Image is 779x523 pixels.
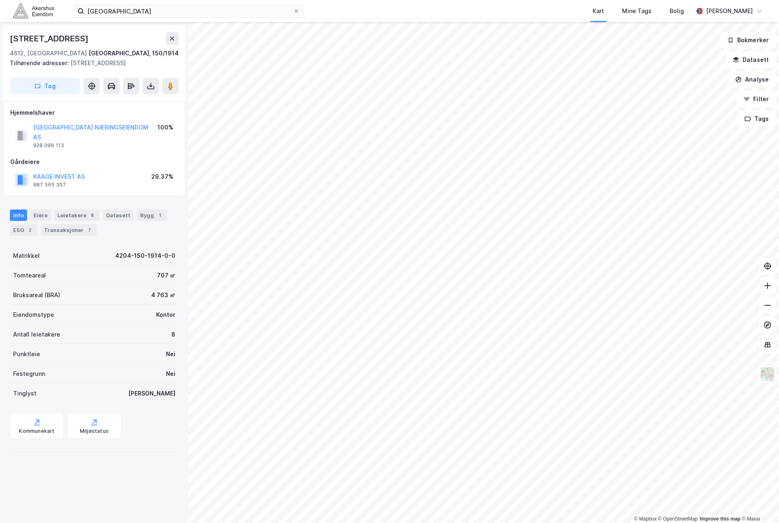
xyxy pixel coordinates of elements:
[10,157,178,167] div: Gårdeiere
[726,52,776,68] button: Datasett
[760,366,775,382] img: Z
[13,4,54,18] img: akershus-eiendom-logo.9091f326c980b4bce74ccdd9f866810c.svg
[137,209,167,221] div: Bygg
[115,251,175,261] div: 4204-150-1914-0-0
[103,209,134,221] div: Datasett
[89,48,179,58] div: [GEOGRAPHIC_DATA], 150/1914
[33,142,64,149] div: 928 099 113
[736,91,776,107] button: Filter
[10,209,27,221] div: Info
[10,78,80,94] button: Tag
[658,516,698,522] a: OpenStreetMap
[54,209,100,221] div: Leietakere
[19,428,55,434] div: Kommunekart
[728,71,776,88] button: Analyse
[593,6,604,16] div: Kart
[171,330,175,339] div: 8
[10,224,37,236] div: ESG
[738,111,776,127] button: Tags
[13,349,40,359] div: Punktleie
[622,6,652,16] div: Mine Tags
[10,58,172,68] div: [STREET_ADDRESS]
[10,59,70,66] span: Tilhørende adresser:
[166,349,175,359] div: Nei
[720,32,776,48] button: Bokmerker
[41,224,97,236] div: Transaksjoner
[13,290,60,300] div: Bruksareal (BRA)
[80,428,109,434] div: Miljøstatus
[166,369,175,379] div: Nei
[13,310,54,320] div: Eiendomstype
[156,310,175,320] div: Kontor
[26,226,34,234] div: 2
[13,369,45,379] div: Festegrunn
[30,209,51,221] div: Eiere
[157,123,173,132] div: 100%
[13,389,36,398] div: Tinglyst
[738,484,779,523] iframe: Chat Widget
[157,271,175,280] div: 707 ㎡
[706,6,753,16] div: [PERSON_NAME]
[13,251,40,261] div: Matrikkel
[738,484,779,523] div: Kontrollprogram for chat
[156,211,164,219] div: 1
[10,108,178,118] div: Hjemmelshaver
[128,389,175,398] div: [PERSON_NAME]
[33,182,66,188] div: 987 565 357
[634,516,656,522] a: Mapbox
[88,211,96,219] div: 8
[85,226,93,234] div: 7
[13,271,46,280] div: Tomteareal
[10,32,90,45] div: [STREET_ADDRESS]
[700,516,740,522] a: Improve this map
[13,330,60,339] div: Antall leietakere
[670,6,684,16] div: Bolig
[151,290,175,300] div: 4 763 ㎡
[10,48,87,58] div: 4612, [GEOGRAPHIC_DATA]
[151,172,173,182] div: 29.37%
[84,5,293,17] input: Søk på adresse, matrikkel, gårdeiere, leietakere eller personer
